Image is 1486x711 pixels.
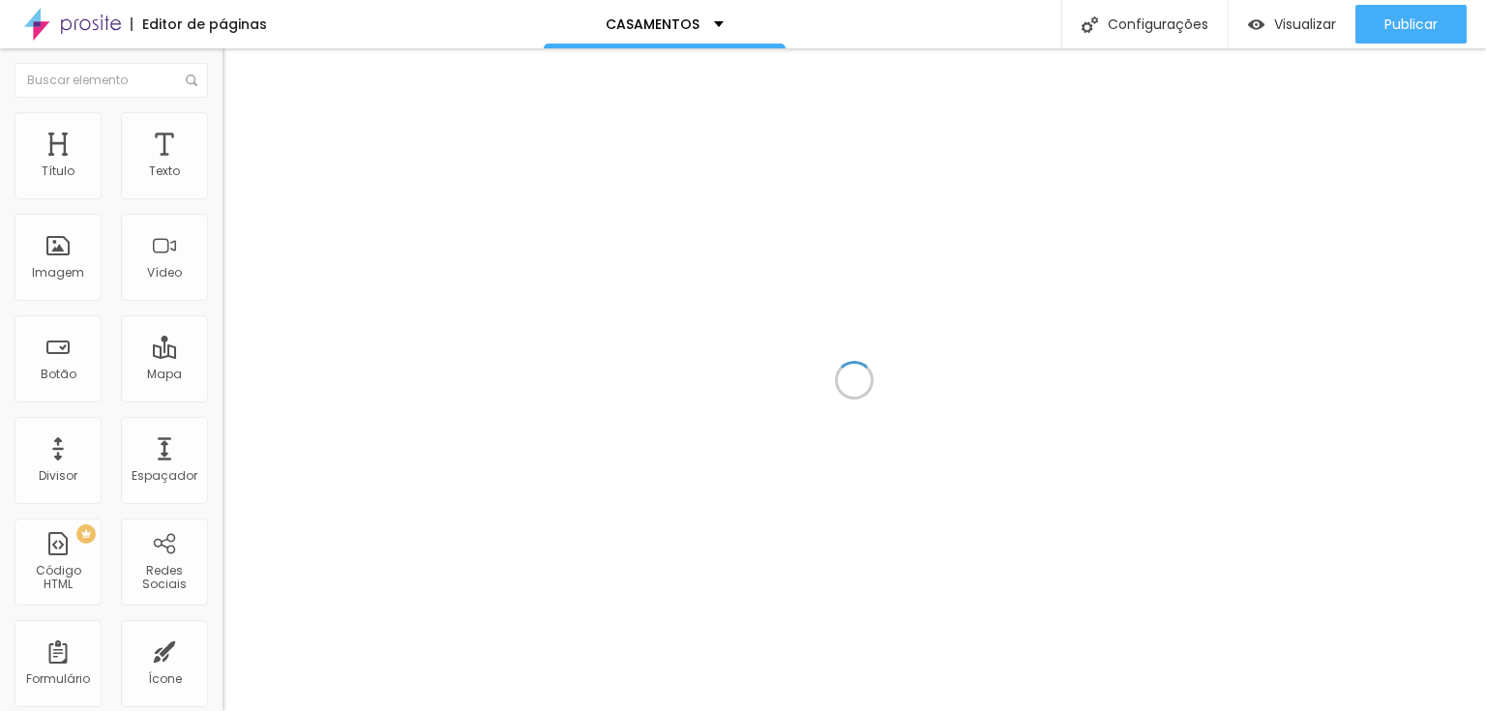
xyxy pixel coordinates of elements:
button: Publicar [1355,5,1467,44]
font: Editor de páginas [142,15,267,34]
font: Configurações [1108,15,1208,34]
img: Ícone [1082,16,1098,33]
input: Buscar elemento [15,63,208,98]
font: Título [42,163,74,179]
font: CASAMENTOS [606,15,699,34]
font: Formulário [26,670,90,687]
img: Ícone [186,74,197,86]
font: Texto [149,163,180,179]
button: Visualizar [1229,5,1355,44]
font: Imagem [32,264,84,281]
font: Espaçador [132,467,197,484]
font: Mapa [147,366,182,382]
font: Publicar [1384,15,1438,34]
font: Código HTML [36,562,81,592]
font: Vídeo [147,264,182,281]
font: Botão [41,366,76,382]
font: Ícone [148,670,182,687]
font: Visualizar [1274,15,1336,34]
font: Divisor [39,467,77,484]
img: view-1.svg [1248,16,1264,33]
font: Redes Sociais [142,562,187,592]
